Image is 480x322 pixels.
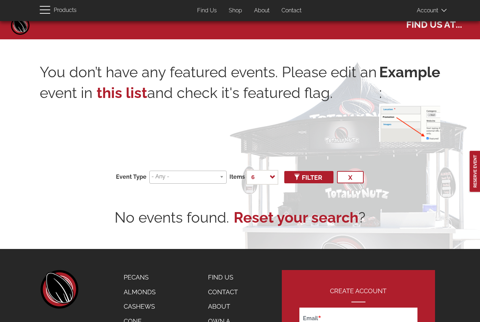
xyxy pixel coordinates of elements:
[40,270,78,309] a: home
[203,299,259,314] a: About
[234,207,358,228] a: Reset your search
[379,62,440,142] p: :
[379,104,440,142] img: featured-event.png
[151,173,222,181] input: - Any -
[249,4,275,18] a: About
[118,270,163,285] a: Pecans
[54,5,77,15] span: Products
[406,16,462,31] span: Find us at...
[379,62,440,83] strong: Example
[192,4,222,18] a: Find Us
[337,171,364,183] button: x
[40,62,379,138] p: You don’t have any featured events. Please edit an event in and check it's featured flag.
[118,285,163,300] a: Almonds
[276,4,307,18] a: Contact
[229,173,245,181] label: Items
[284,171,333,183] button: Filter
[203,285,259,300] a: Contact
[10,15,31,36] a: Home
[40,207,440,228] div: No events found. ?
[116,173,147,181] label: Event Type
[299,288,417,302] h2: Create Account
[296,174,322,181] span: Filter
[97,84,147,101] a: this list
[118,299,163,314] a: Cashews
[223,4,247,18] a: Shop
[203,270,259,285] a: Find Us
